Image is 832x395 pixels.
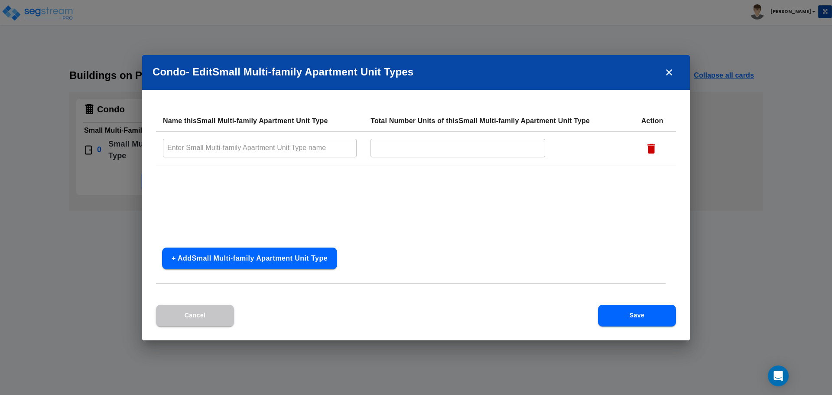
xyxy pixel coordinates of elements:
button: + AddSmall Multi-family Apartment Unit Type [162,248,337,269]
h2: Condo - Edit Small Multi-family Apartment Unit Type s [142,55,690,90]
input: Enter Small Multi-family Apartment Unit Type name [163,139,357,157]
button: Cancel [156,305,234,326]
th: Action [634,111,676,131]
button: close [659,62,679,83]
th: Total Number Units of this Small Multi-family Apartment Unit Type [364,111,634,131]
th: Name this Small Multi-family Apartment Unit Type [156,111,364,131]
button: Save [598,305,676,326]
div: Open Intercom Messenger [768,366,789,386]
